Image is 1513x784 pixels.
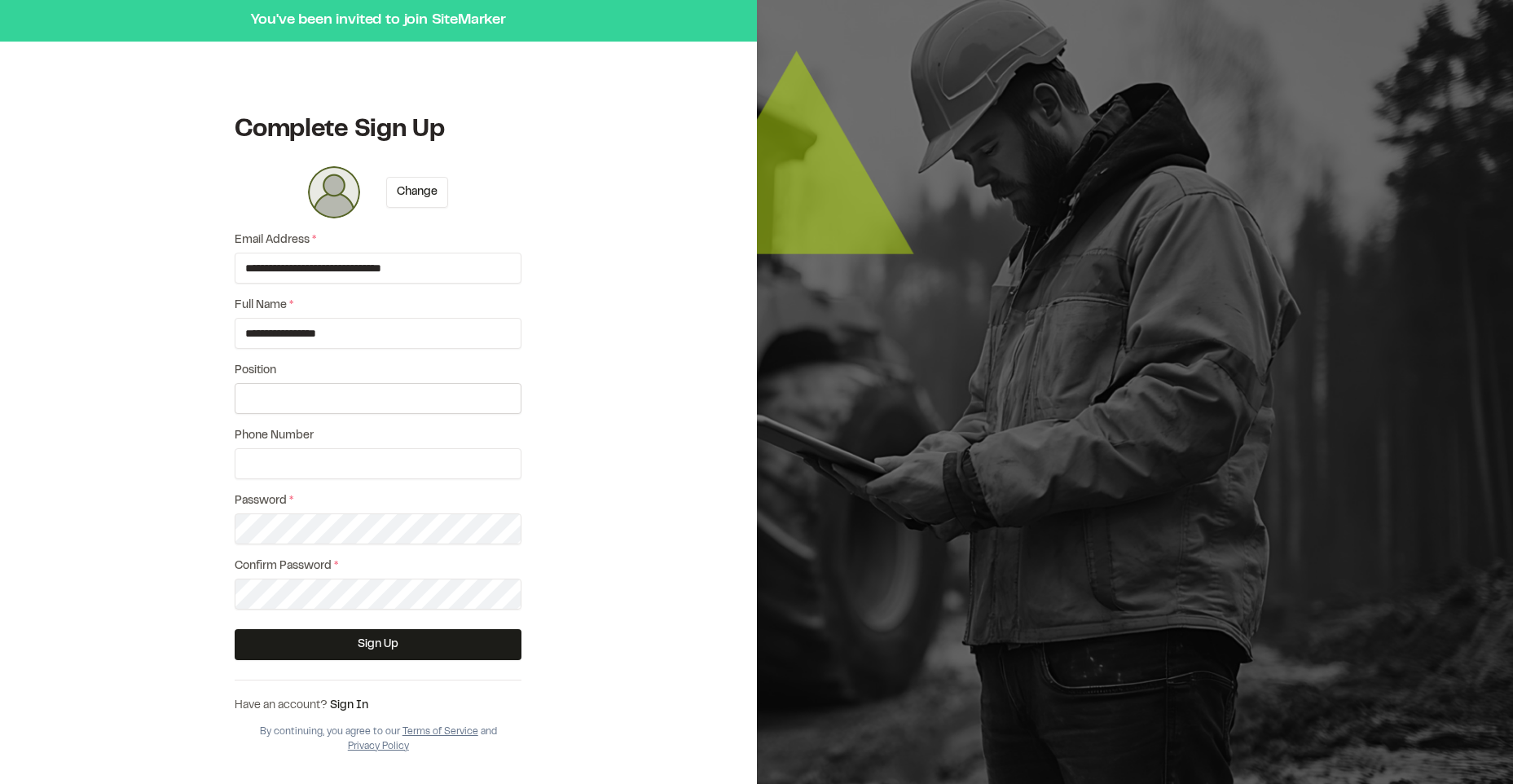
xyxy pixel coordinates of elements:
button: Change [386,177,448,208]
a: Sign In [330,701,368,711]
button: Privacy Policy [348,739,409,754]
h1: Complete Sign Up [235,114,521,147]
button: Terms of Service [402,725,478,739]
label: Email Address [235,231,521,249]
img: Profile Photo [308,166,360,218]
label: Position [235,362,521,380]
label: Full Name [235,297,521,315]
div: By continuing, you agree to our and [235,725,521,754]
button: Sign Up [235,629,521,660]
label: Password [235,492,521,510]
div: Click or Drag and Drop to change photo [308,166,360,218]
label: Confirm Password [235,557,521,575]
label: Phone Number [235,427,521,445]
div: Have an account? [235,697,521,715]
